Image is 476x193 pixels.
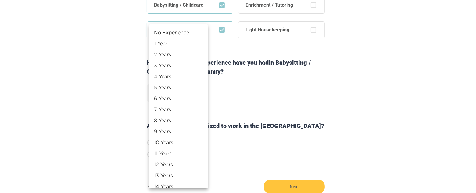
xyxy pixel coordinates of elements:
[149,170,208,181] li: 13 Years
[149,115,208,126] li: 8 Years
[149,148,208,159] li: 11 Years
[149,60,208,71] li: 3 Years
[149,93,208,104] li: 6 Years
[149,104,208,115] li: 7 Years
[149,181,208,192] li: 14 Years
[149,126,208,137] li: 9 Years
[149,27,208,38] li: No Experience
[149,49,208,60] li: 2 Years
[149,82,208,93] li: 5 Years
[149,38,208,49] li: 1 Year
[149,71,208,82] li: 4 Years
[149,159,208,170] li: 12 Years
[149,137,208,148] li: 10 Years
